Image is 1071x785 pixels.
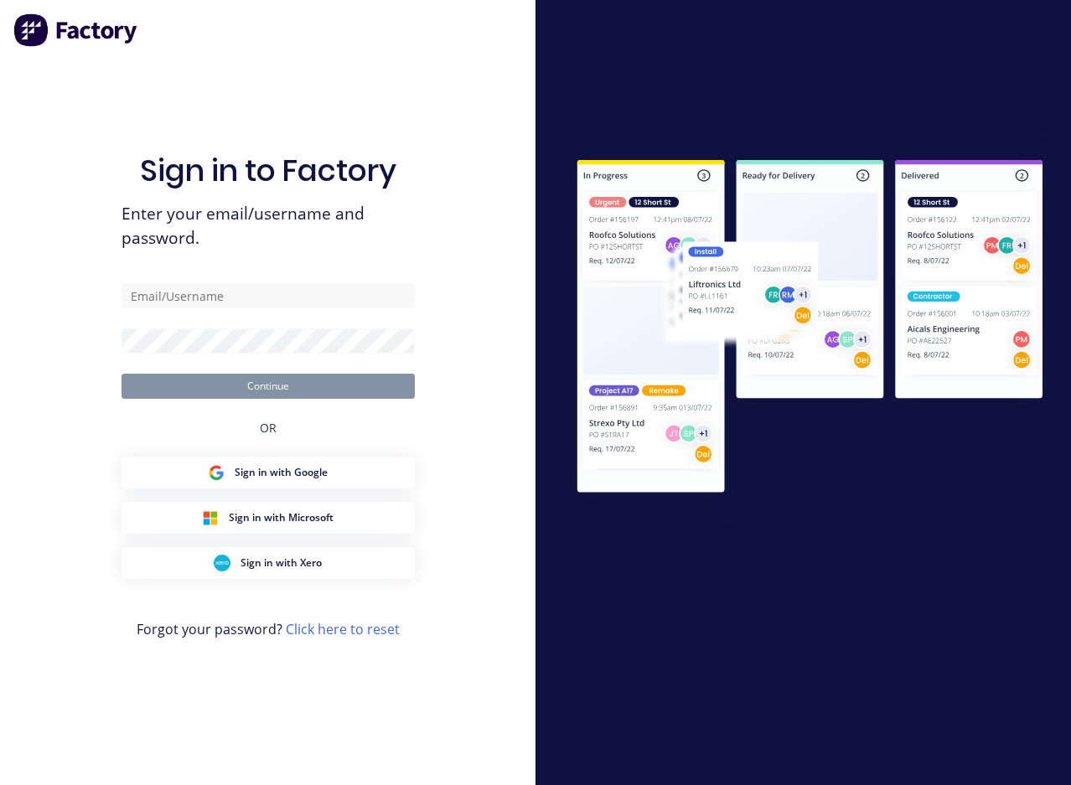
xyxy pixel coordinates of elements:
span: Sign in with Google [235,465,328,480]
div: OR [260,399,277,457]
span: Enter your email/username and password. [122,202,415,250]
input: Email/Username [122,283,415,308]
button: Microsoft Sign inSign in with Microsoft [122,502,415,534]
img: Factory [13,13,139,47]
span: Forgot your password? [137,619,400,639]
span: Sign in with Xero [241,555,322,571]
button: Google Sign inSign in with Google [122,457,415,488]
img: Sign in [549,134,1071,524]
h1: Sign in to Factory [140,152,396,189]
button: Continue [122,374,415,399]
img: Microsoft Sign in [202,509,219,526]
span: Sign in with Microsoft [229,510,334,525]
img: Xero Sign in [214,555,230,571]
a: Click here to reset [286,620,400,638]
button: Xero Sign inSign in with Xero [122,547,415,579]
img: Google Sign in [208,464,225,481]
